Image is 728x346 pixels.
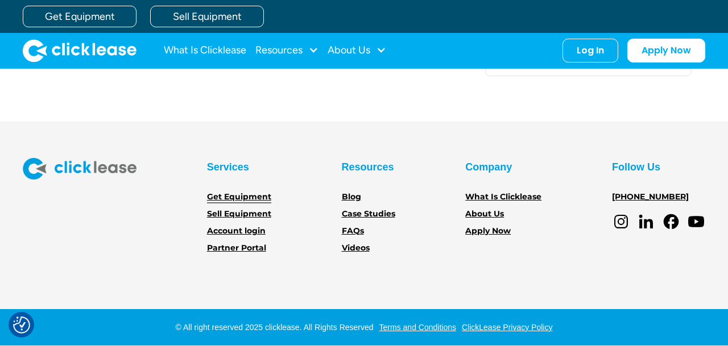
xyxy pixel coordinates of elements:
a: Get Equipment [23,6,136,27]
button: Consent Preferences [13,316,30,334]
div: Log In [577,45,604,56]
div: Services [207,158,249,176]
a: What Is Clicklease [465,191,541,203]
div: © All right reserved 2025 clicklease. All Rights Reserved [176,322,374,333]
div: About Us [328,39,386,62]
a: Partner Portal [207,242,266,255]
a: [PHONE_NUMBER] [612,191,689,203]
a: Get Equipment [207,191,271,203]
a: Videos [342,242,370,255]
div: Resources [342,158,394,176]
a: Blog [342,191,361,203]
div: Resources [255,39,318,62]
img: Clicklease logo [23,158,136,180]
div: Company [465,158,512,176]
a: Sell Equipment [150,6,264,27]
img: Revisit consent button [13,316,30,334]
a: Apply Now [465,225,511,237]
a: Terms and Conditions [377,323,456,332]
div: Follow Us [612,158,660,176]
a: ClickLease Privacy Policy [459,323,553,332]
a: About Us [465,208,504,220]
a: home [23,39,136,62]
img: Clicklease logo [23,39,136,62]
a: Apply Now [627,39,705,62]
a: Sell Equipment [207,208,271,220]
a: Case Studies [342,208,395,220]
a: FAQs [342,225,364,237]
a: What Is Clicklease [164,39,246,62]
a: Account login [207,225,266,237]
